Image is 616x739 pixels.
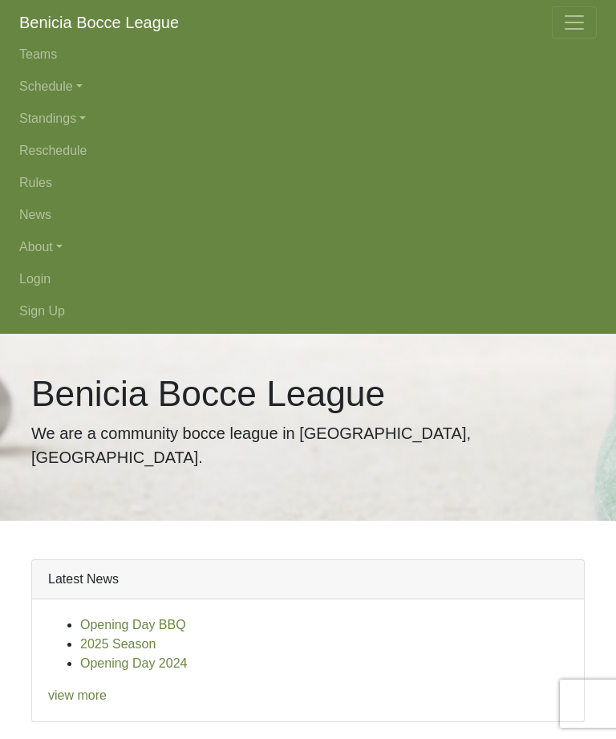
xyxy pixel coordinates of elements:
[19,167,597,199] a: Rules
[31,372,585,415] h1: Benicia Bocce League
[19,103,597,135] a: Standings
[80,618,186,631] a: Opening Day BBQ
[19,71,597,103] a: Schedule
[19,295,597,327] a: Sign Up
[32,560,584,599] div: Latest News
[552,6,597,39] button: Toggle navigation
[19,263,597,295] a: Login
[19,6,179,39] a: Benicia Bocce League
[19,199,597,231] a: News
[80,656,187,670] a: Opening Day 2024
[19,135,597,167] a: Reschedule
[19,231,597,263] a: About
[80,637,156,651] a: 2025 Season
[48,688,107,702] a: view more
[19,39,597,71] a: Teams
[31,421,585,469] p: We are a community bocce league in [GEOGRAPHIC_DATA], [GEOGRAPHIC_DATA].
